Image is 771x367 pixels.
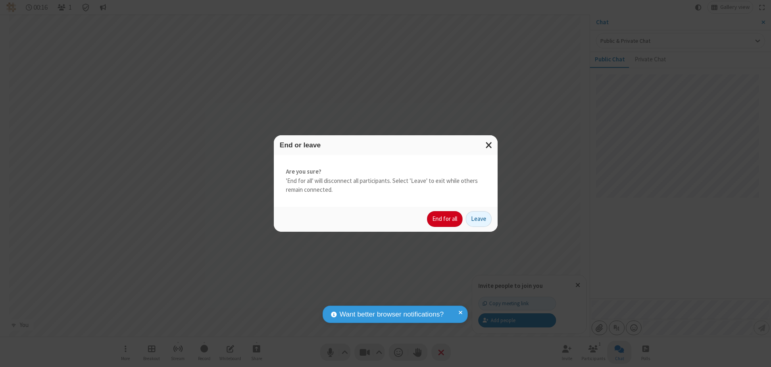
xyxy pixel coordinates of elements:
button: Leave [466,211,492,227]
span: Want better browser notifications? [340,309,444,320]
strong: Are you sure? [286,167,486,176]
h3: End or leave [280,141,492,149]
div: 'End for all' will disconnect all participants. Select 'Leave' to exit while others remain connec... [274,155,498,207]
button: Close modal [481,135,498,155]
button: End for all [427,211,463,227]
